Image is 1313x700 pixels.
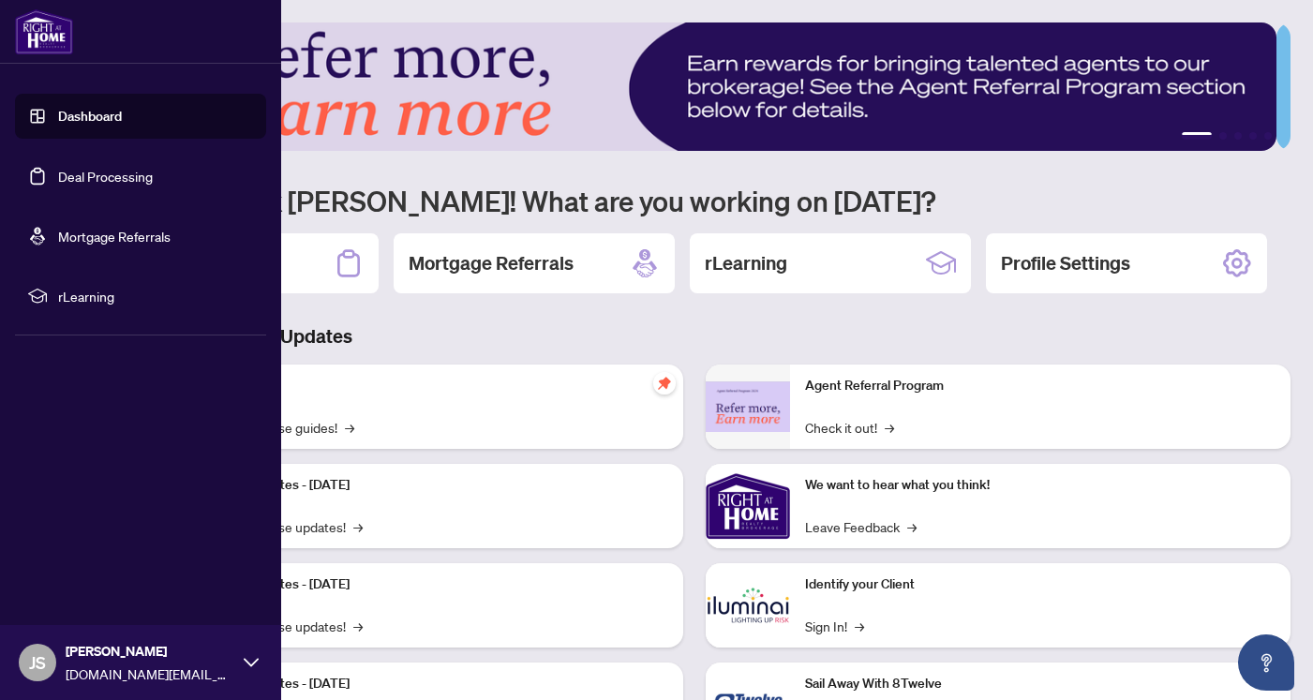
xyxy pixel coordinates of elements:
[58,228,171,245] a: Mortgage Referrals
[1249,132,1257,140] button: 4
[1238,634,1294,691] button: Open asap
[653,372,676,395] span: pushpin
[805,516,917,537] a: Leave Feedback→
[66,641,234,662] span: [PERSON_NAME]
[1219,132,1227,140] button: 2
[805,376,1276,396] p: Agent Referral Program
[97,183,1291,218] h1: Welcome back [PERSON_NAME]! What are you working on [DATE]?
[58,108,122,125] a: Dashboard
[1001,250,1130,276] h2: Profile Settings
[885,417,894,438] span: →
[706,381,790,433] img: Agent Referral Program
[907,516,917,537] span: →
[855,616,864,636] span: →
[97,323,1291,350] h3: Brokerage & Industry Updates
[345,417,354,438] span: →
[15,9,73,54] img: logo
[409,250,574,276] h2: Mortgage Referrals
[706,464,790,548] img: We want to hear what you think!
[197,674,668,694] p: Platform Updates - [DATE]
[66,663,234,684] span: [DOMAIN_NAME][EMAIL_ADDRESS][DOMAIN_NAME]
[353,516,363,537] span: →
[353,616,363,636] span: →
[197,574,668,595] p: Platform Updates - [DATE]
[706,563,790,648] img: Identify your Client
[805,616,864,636] a: Sign In!→
[705,250,787,276] h2: rLearning
[1234,132,1242,140] button: 3
[97,22,1276,151] img: Slide 0
[29,649,46,676] span: JS
[1264,132,1272,140] button: 5
[197,376,668,396] p: Self-Help
[58,168,153,185] a: Deal Processing
[805,674,1276,694] p: Sail Away With 8Twelve
[805,417,894,438] a: Check it out!→
[805,475,1276,496] p: We want to hear what you think!
[805,574,1276,595] p: Identify your Client
[1182,132,1212,140] button: 1
[58,286,253,306] span: rLearning
[197,475,668,496] p: Platform Updates - [DATE]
